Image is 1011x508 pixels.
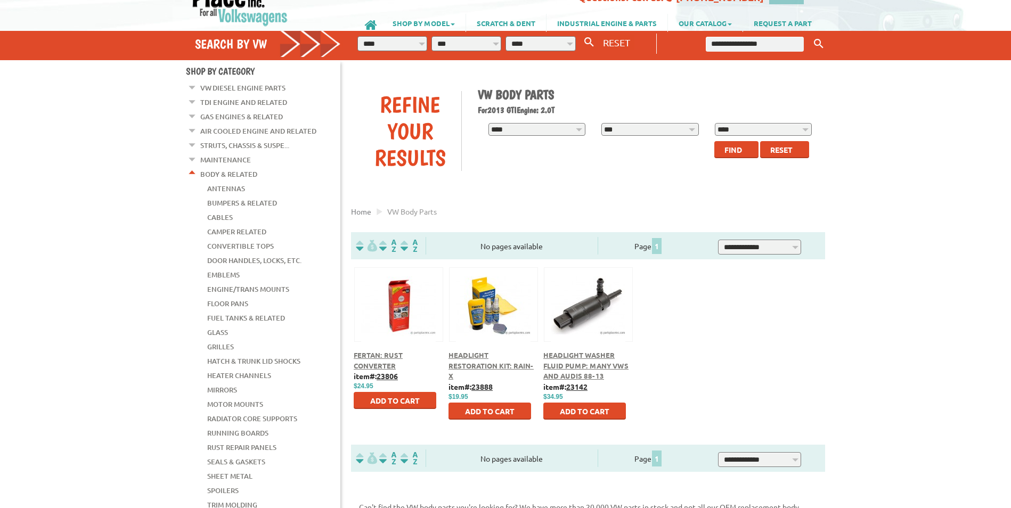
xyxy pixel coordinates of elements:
a: TDI Engine and Related [200,95,287,109]
h4: Search by VW [195,36,341,52]
a: SHOP BY MODEL [382,14,466,32]
a: Hatch & Trunk Lid Shocks [207,354,300,368]
div: Page [598,449,699,467]
span: For [478,105,487,115]
img: Sort by Sales Rank [398,240,420,252]
div: No pages available [426,241,598,252]
span: Find [724,145,742,154]
button: Find [714,141,759,158]
img: Sort by Headline [377,240,398,252]
a: Headlight Restoration Kit: Rain-X [449,350,534,380]
a: Gas Engines & Related [200,110,283,124]
span: 1 [652,450,662,466]
u: 23888 [471,382,493,391]
b: item#: [354,371,398,381]
div: Page [598,237,699,255]
div: Refine Your Results [359,91,461,171]
a: Body & Related [200,167,257,181]
a: Seals & Gaskets [207,455,265,469]
button: RESET [599,35,634,50]
span: VW body parts [387,207,437,216]
a: Door Handles, Locks, Etc. [207,253,301,267]
button: Add to Cart [449,403,531,420]
span: 1 [652,238,662,254]
button: Search By VW... [580,35,598,50]
b: item#: [543,382,588,391]
u: 23142 [566,382,588,391]
a: Glass [207,325,228,339]
h4: Shop By Category [186,65,340,77]
button: Keyword Search [811,35,827,53]
span: RESET [603,37,630,48]
span: $24.95 [354,382,373,390]
a: Maintenance [200,153,251,167]
a: Engine/Trans Mounts [207,282,289,296]
span: $34.95 [543,393,563,400]
a: Emblems [207,268,240,282]
a: Home [351,207,371,216]
a: Motor Mounts [207,397,263,411]
a: Running Boards [207,426,268,440]
a: Air Cooled Engine and Related [200,124,316,138]
span: Add to Cart [465,406,515,416]
button: Add to Cart [354,392,436,409]
button: Add to Cart [543,403,626,420]
a: Struts, Chassis & Suspe... [200,138,289,152]
span: Engine: 2.0T [517,105,555,115]
a: Heater Channels [207,368,271,382]
img: Sort by Headline [377,452,398,464]
a: VW Diesel Engine Parts [200,81,286,95]
a: REQUEST A PART [743,14,822,32]
a: SCRATCH & DENT [466,14,546,32]
a: Spoilers [207,484,239,497]
a: Grilles [207,340,234,354]
a: Camper Related [207,225,266,239]
span: Add to Cart [560,406,609,416]
a: Convertible Tops [207,239,274,253]
img: Sort by Sales Rank [398,452,420,464]
b: item#: [449,382,493,391]
span: Reset [770,145,793,154]
span: $19.95 [449,393,468,400]
img: filterpricelow.svg [356,240,377,252]
a: Sheet Metal [207,469,252,483]
a: Mirrors [207,383,237,397]
a: Rust Repair Panels [207,440,276,454]
a: Fertan: Rust Converter [354,350,403,370]
a: Headlight Washer Fluid Pump: Many VWs and Audis 88-13 [543,350,629,380]
img: filterpricelow.svg [356,452,377,464]
a: INDUSTRIAL ENGINE & PARTS [547,14,667,32]
a: Fuel Tanks & Related [207,311,285,325]
h1: VW Body Parts [478,87,818,102]
a: Antennas [207,182,245,195]
u: 23806 [377,371,398,381]
a: Floor Pans [207,297,248,310]
a: OUR CATALOG [668,14,743,32]
a: Radiator Core Supports [207,412,297,425]
span: Add to Cart [370,396,420,405]
div: No pages available [426,453,598,464]
button: Reset [760,141,809,158]
h2: 2013 GTI [478,105,818,115]
a: Bumpers & Related [207,196,277,210]
a: Cables [207,210,233,224]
